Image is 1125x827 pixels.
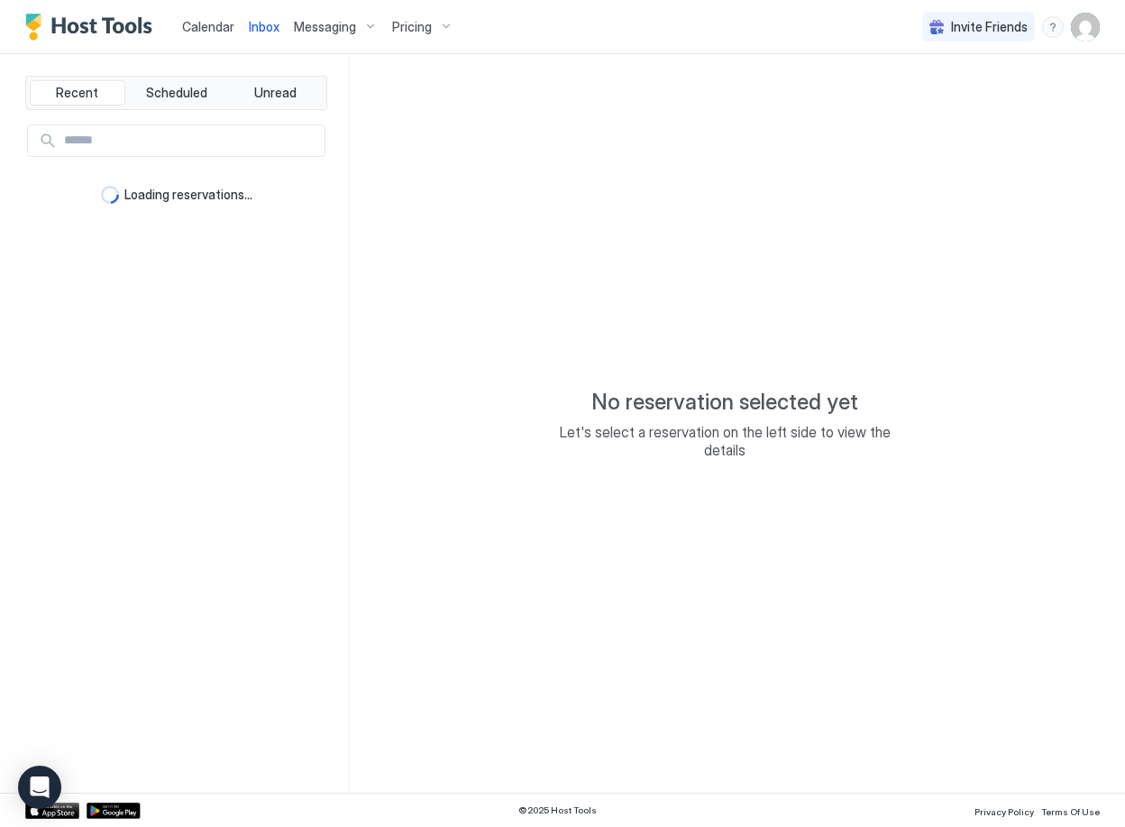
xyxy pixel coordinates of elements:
span: Scheduled [146,85,207,101]
div: tab-group [25,76,327,110]
div: menu [1042,16,1064,38]
span: Inbox [249,19,279,34]
span: Terms Of Use [1041,806,1100,817]
div: loading [101,186,119,204]
a: Google Play Store [87,803,141,819]
a: Host Tools Logo [25,14,160,41]
a: Inbox [249,17,279,36]
input: Input Field [57,125,325,156]
a: Calendar [182,17,234,36]
span: Calendar [182,19,234,34]
a: App Store [25,803,79,819]
span: Let's select a reservation on the left side to view the details [544,423,905,459]
span: No reservation selected yet [591,389,858,416]
button: Unread [227,80,323,106]
span: Pricing [392,19,432,35]
span: Unread [254,85,297,101]
span: Recent [56,85,98,101]
div: Open Intercom Messenger [18,766,61,809]
span: Messaging [294,19,356,35]
span: Loading reservations... [124,187,252,203]
span: © 2025 Host Tools [518,804,597,816]
span: Privacy Policy [974,806,1034,817]
div: User profile [1071,13,1100,41]
button: Recent [30,80,125,106]
span: Invite Friends [951,19,1028,35]
a: Terms Of Use [1041,801,1100,820]
a: Privacy Policy [974,801,1034,820]
button: Scheduled [129,80,224,106]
